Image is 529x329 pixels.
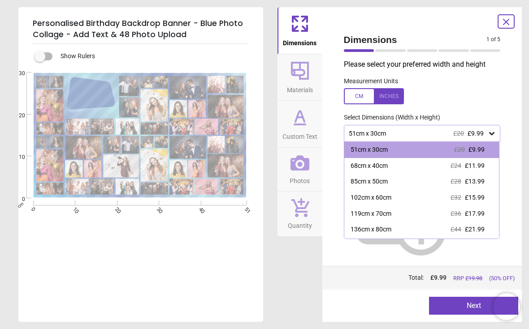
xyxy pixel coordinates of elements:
[451,178,461,185] span: £28
[486,36,500,43] span: 1 of 5
[287,81,313,95] span: Materials
[351,162,388,171] div: 68cm x 40cm
[465,178,485,185] span: £13.99
[40,51,263,62] div: Show Rulers
[278,192,322,236] button: Quantity
[468,130,484,137] span: £9.99
[351,177,388,186] div: 85cm x 50cm
[8,70,25,77] span: 30
[343,273,515,282] div: Total:
[429,297,518,315] button: Next
[430,273,447,282] span: £
[344,77,398,86] label: Measurement Units
[278,101,322,147] button: Custom Text
[451,226,461,233] span: £44
[351,145,388,154] div: 51cm x 30cm
[8,196,25,203] span: 0
[465,226,485,233] span: £21.99
[16,201,24,209] span: cm
[465,210,485,217] span: £17.99
[351,225,391,234] div: 136cm x 80cm
[434,274,447,281] span: 9.99
[278,148,322,192] button: Photos
[8,154,25,161] span: 10
[290,172,310,186] span: Photos
[282,128,317,141] span: Custom Text
[283,34,317,48] span: Dimensions
[8,112,25,120] span: 20
[344,60,508,69] p: Please select your preferred width and height
[493,293,520,320] iframe: Brevo live chat
[465,194,485,201] span: £15.99
[453,130,464,137] span: £20
[351,209,391,218] div: 119cm x 70cm
[451,210,461,217] span: £36
[288,217,312,231] span: Quantity
[33,14,249,44] h5: Personalised Birthday Backdrop Banner - Blue Photo Collage - Add Text & 48 Photo Upload
[453,274,482,282] span: RRP
[465,162,485,169] span: £11.99
[451,194,461,201] span: £32
[351,193,391,202] div: 102cm x 60cm
[489,274,515,282] span: (50% OFF)
[468,146,485,153] span: £9.99
[465,275,482,282] span: £ 19.98
[278,54,322,101] button: Materials
[344,33,487,46] span: Dimensions
[451,162,461,169] span: £24
[454,146,465,153] span: £20
[348,130,488,137] div: 51cm x 30cm
[337,113,440,122] label: Select Dimensions (Width x Height)
[278,7,322,54] button: Dimensions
